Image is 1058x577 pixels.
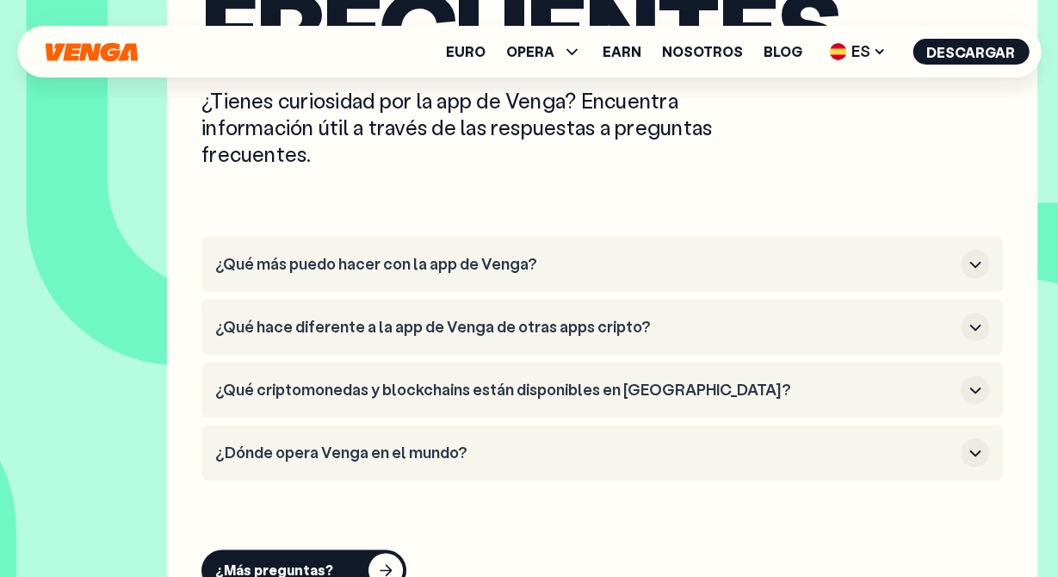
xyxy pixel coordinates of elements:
[215,444,954,462] h3: ¿Dónde opera Venga en el mundo?
[662,45,743,59] a: Nosotros
[43,42,139,62] svg: Inicio
[215,250,989,278] button: ¿Qué más puedo hacer con la app de Venga?
[215,375,989,404] button: ¿Qué criptomonedas y blockchains están disponibles en [GEOGRAPHIC_DATA]?
[829,43,846,60] img: flag-es
[506,45,554,59] span: OPERA
[603,45,641,59] a: Earn
[215,255,954,274] h3: ¿Qué más puedo hacer con la app de Venga?
[764,45,802,59] a: Blog
[446,45,486,59] a: Euro
[215,318,954,337] h3: ¿Qué hace diferente a la app de Venga de otras apps cripto?
[913,39,1029,65] button: Descargar
[823,38,892,65] span: ES
[215,381,954,400] h3: ¿Qué criptomonedas y blockchains están disponibles en [GEOGRAPHIC_DATA]?
[215,313,989,341] button: ¿Qué hace diferente a la app de Venga de otras apps cripto?
[506,41,582,62] span: OPERA
[215,438,989,467] button: ¿Dónde opera Venga en el mundo?
[201,87,727,168] p: ¿Tienes curiosidad por la app de Venga? Encuentra información útil a través de las respuestas a p...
